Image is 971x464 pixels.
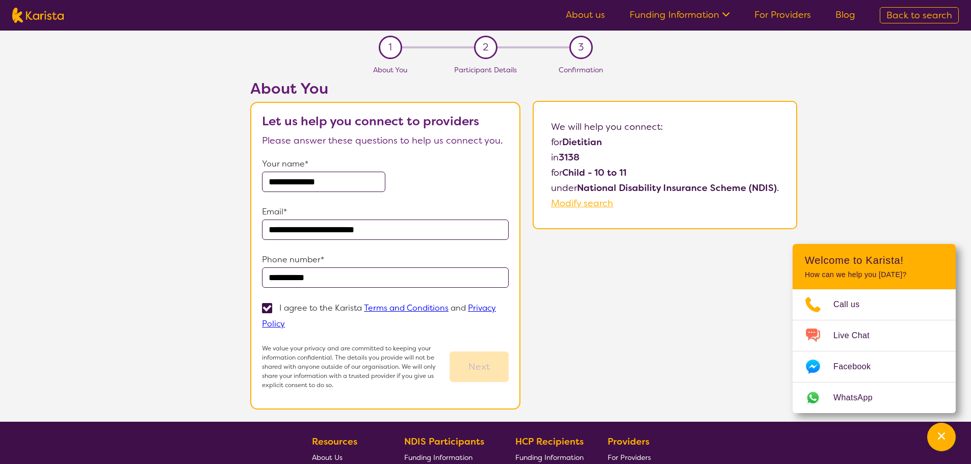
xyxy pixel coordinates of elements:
[562,136,602,148] b: Dietitian
[886,9,952,21] span: Back to search
[312,453,343,462] span: About Us
[404,453,473,462] span: Funding Information
[262,113,479,129] b: Let us help you connect to providers
[262,252,509,267] p: Phone number*
[250,79,520,98] h2: About You
[551,180,779,196] p: under .
[608,435,649,448] b: Providers
[483,40,488,55] span: 2
[388,40,392,55] span: 1
[515,435,584,448] b: HCP Recipients
[404,435,484,448] b: NDIS Participants
[754,9,811,21] a: For Providers
[373,65,407,74] span: About You
[551,119,779,134] p: We will help you connect:
[559,151,580,163] b: 3138
[793,244,956,413] div: Channel Menu
[562,167,626,179] b: Child - 10 to 11
[793,289,956,413] ul: Choose channel
[833,359,883,374] span: Facebook
[262,133,509,148] p: Please answer these questions to help us connect you.
[454,65,517,74] span: Participant Details
[833,328,882,343] span: Live Chat
[608,453,651,462] span: For Providers
[578,40,584,55] span: 3
[551,197,613,209] a: Modify search
[12,8,64,23] img: Karista logo
[629,9,730,21] a: Funding Information
[551,150,779,165] p: in
[559,65,603,74] span: Confirmation
[566,9,605,21] a: About us
[262,303,496,329] p: I agree to the Karista and
[577,182,777,194] b: National Disability Insurance Scheme (NDIS)
[805,270,943,279] p: How can we help you [DATE]?
[833,297,872,312] span: Call us
[262,204,509,220] p: Email*
[312,435,357,448] b: Resources
[805,254,943,266] h2: Welcome to Karista!
[364,303,449,313] a: Terms and Conditions
[515,453,584,462] span: Funding Information
[927,423,956,451] button: Channel Menu
[793,383,956,413] a: Web link opens in a new tab.
[835,9,855,21] a: Blog
[880,7,959,23] a: Back to search
[833,390,885,405] span: WhatsApp
[551,165,779,180] p: for
[551,134,779,150] p: for
[262,156,509,172] p: Your name*
[262,344,450,390] p: We value your privacy and are committed to keeping your information confidential. The details you...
